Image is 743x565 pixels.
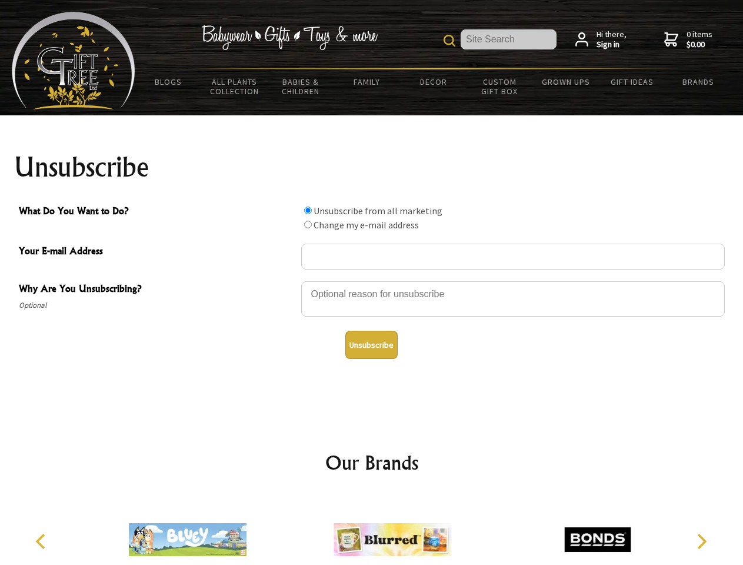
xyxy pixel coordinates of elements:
[301,281,725,317] textarea: Why Are You Unsubscribing?
[19,298,295,313] span: Optional
[467,69,533,104] a: Custom Gift Box
[665,69,732,94] a: Brands
[19,281,295,298] span: Why Are You Unsubscribing?
[19,244,295,261] span: Your E-mail Address
[444,35,455,46] img: product search
[24,448,720,477] h2: Our Brands
[304,207,312,214] input: What Do You Want to Do?
[334,69,401,94] a: Family
[12,12,135,109] img: Babyware - Gifts - Toys and more...
[135,69,202,94] a: BLOGS
[575,29,627,50] a: Hi there,Sign in
[304,221,312,228] input: What Do You Want to Do?
[664,29,712,50] a: 0 items$0.00
[314,205,442,217] label: Unsubscribe from all marketing
[201,25,378,50] img: Babywear - Gifts - Toys & more
[314,219,419,231] label: Change my e-mail address
[597,39,627,50] strong: Sign in
[532,69,599,94] a: Grown Ups
[461,29,557,49] input: Site Search
[268,69,334,104] a: Babies & Children
[29,529,55,554] button: Previous
[301,244,725,270] input: Your E-mail Address
[202,69,268,104] a: All Plants Collection
[345,331,398,359] button: Unsubscribe
[687,29,712,50] span: 0 items
[688,529,714,554] button: Next
[687,39,712,50] strong: $0.00
[599,69,665,94] a: Gift Ideas
[14,153,729,181] h1: Unsubscribe
[597,29,627,50] span: Hi there,
[400,69,467,94] a: Decor
[19,204,295,221] span: What Do You Want to Do?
